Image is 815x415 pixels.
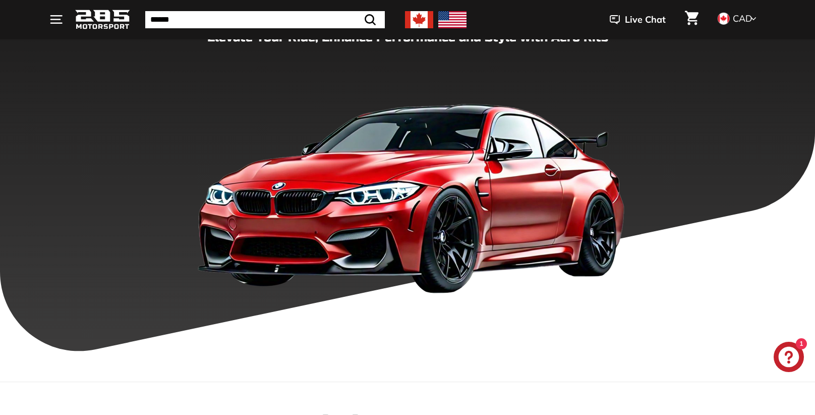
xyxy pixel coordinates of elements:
[679,3,705,37] a: Cart
[733,13,752,24] span: CAD
[145,11,385,28] input: Search
[75,8,130,32] img: Logo_285_Motorsport_areodynamics_components
[625,13,666,26] span: Live Chat
[597,7,679,32] button: Live Chat
[771,342,807,375] inbox-online-store-chat: Shopify online store chat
